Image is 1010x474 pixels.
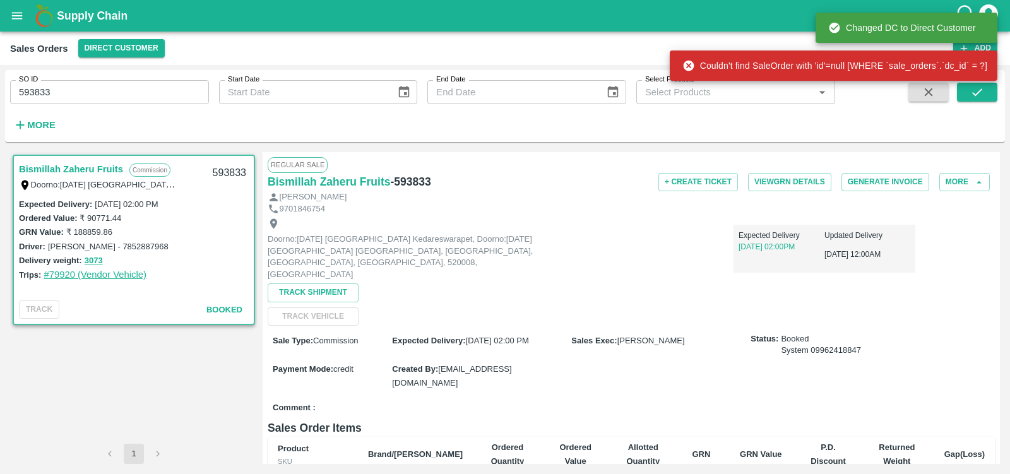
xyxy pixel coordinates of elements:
[824,249,910,260] p: [DATE] 12:00AM
[368,449,463,459] b: Brand/[PERSON_NAME]
[32,3,57,28] img: logo
[491,442,525,466] b: Ordered Quantity
[333,364,353,374] span: credit
[739,230,824,241] p: Expected Delivery
[129,163,170,177] p: Commission
[273,364,333,374] label: Payment Mode :
[278,456,348,467] div: SKU
[44,270,146,280] a: #79920 (Vendor Vehicle)
[3,1,32,30] button: open drawer
[48,242,169,251] label: [PERSON_NAME] - 7852887968
[571,336,617,345] label: Sales Exec :
[19,74,38,85] label: SO ID
[811,442,846,466] b: P.D. Discount
[682,54,987,77] div: Couldn't find SaleOrder with 'id'=null [WHERE `sale_orders`.`dc_id` = ?]
[466,336,529,345] span: [DATE] 02:00 PM
[392,364,511,388] span: [EMAIL_ADDRESS][DOMAIN_NAME]
[273,402,316,414] label: Comment :
[66,227,112,237] label: ₹ 188859.86
[280,203,325,215] p: 9701846754
[390,173,431,191] h6: - 593833
[19,256,82,265] label: Delivery weight:
[879,442,915,466] b: Returned Weight
[124,444,144,464] button: page 1
[10,114,59,136] button: More
[436,74,465,85] label: End Date
[10,40,68,57] div: Sales Orders
[31,179,862,189] label: Doorno:[DATE] [GEOGRAPHIC_DATA] Kedareswarapet, Doorno:[DATE] [GEOGRAPHIC_DATA] [GEOGRAPHIC_DATA]...
[268,283,359,302] button: Track Shipment
[228,74,259,85] label: Start Date
[944,449,985,459] b: Gap(Loss)
[392,336,465,345] label: Expected Delivery :
[19,199,92,209] label: Expected Delivery :
[828,16,976,39] div: Changed DC to Direct Customer
[273,336,313,345] label: Sale Type :
[559,442,591,466] b: Ordered Value
[27,120,56,130] strong: More
[640,84,811,100] input: Select Products
[751,333,778,345] label: Status:
[939,173,990,191] button: More
[781,345,861,357] div: System 09962418847
[219,80,387,104] input: Start Date
[955,4,977,27] div: customer-support
[977,3,1000,29] div: account of current user
[617,336,685,345] span: [PERSON_NAME]
[268,234,552,280] p: Doorno:[DATE] [GEOGRAPHIC_DATA] Kedareswarapet, Doorno:[DATE] [GEOGRAPHIC_DATA] [GEOGRAPHIC_DATA]...
[645,74,694,85] label: Select Products
[10,80,209,104] input: Enter SO ID
[85,254,103,268] button: 3073
[739,241,824,252] p: [DATE] 02:00PM
[427,80,595,104] input: End Date
[268,157,328,172] span: Regular Sale
[57,7,955,25] a: Supply Chain
[748,173,831,191] button: ViewGRN Details
[658,173,738,191] button: + Create Ticket
[57,9,128,22] b: Supply Chain
[98,444,170,464] nav: pagination navigation
[601,80,625,104] button: Choose date
[19,161,123,177] a: Bismillah Zaheru Fruits
[313,336,359,345] span: Commission
[19,227,64,237] label: GRN Value:
[626,442,660,466] b: Allotted Quantity
[78,39,165,57] button: Select DC
[692,449,710,459] b: GRN
[392,364,438,374] label: Created By :
[95,199,158,209] label: [DATE] 02:00 PM
[19,270,41,280] label: Trips:
[824,230,910,241] p: Updated Delivery
[392,80,416,104] button: Choose date
[19,242,45,251] label: Driver:
[278,444,309,453] b: Product
[268,173,390,191] a: Bismillah Zaheru Fruits
[80,213,121,223] label: ₹ 90771.44
[206,305,242,314] span: Booked
[268,419,995,437] h6: Sales Order Items
[781,333,861,357] span: Booked
[280,191,347,203] p: [PERSON_NAME]
[740,449,781,459] b: GRN Value
[205,158,254,188] div: 593833
[841,173,929,191] button: Generate Invoice
[19,213,77,223] label: Ordered Value:
[814,84,830,100] button: Open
